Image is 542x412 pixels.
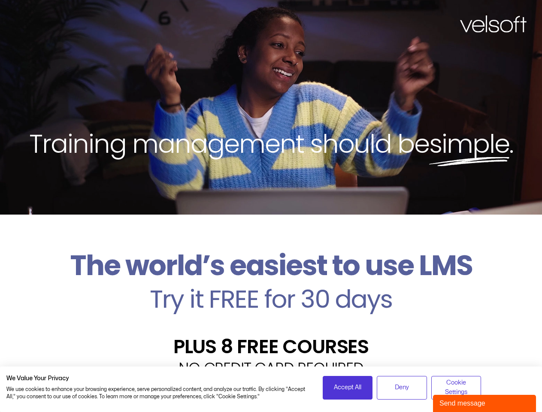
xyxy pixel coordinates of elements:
iframe: chat widget [433,393,538,412]
button: Deny all cookies [377,376,427,400]
span: Cookie Settings [437,378,476,397]
h2: We Value Your Privacy [6,375,310,382]
button: Adjust cookie preferences [431,376,481,400]
p: We use cookies to enhance your browsing experience, serve personalized content, and analyze our t... [6,386,310,400]
span: simple [429,126,509,162]
span: Accept All [334,383,361,392]
span: Deny [395,383,409,392]
h2: PLUS 8 FREE COURSES [6,337,536,356]
h2: Training management should be . [15,127,527,161]
button: Accept all cookies [323,376,373,400]
h2: Try it FREE for 30 days [6,287,536,312]
h2: The world’s easiest to use LMS [6,249,536,282]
